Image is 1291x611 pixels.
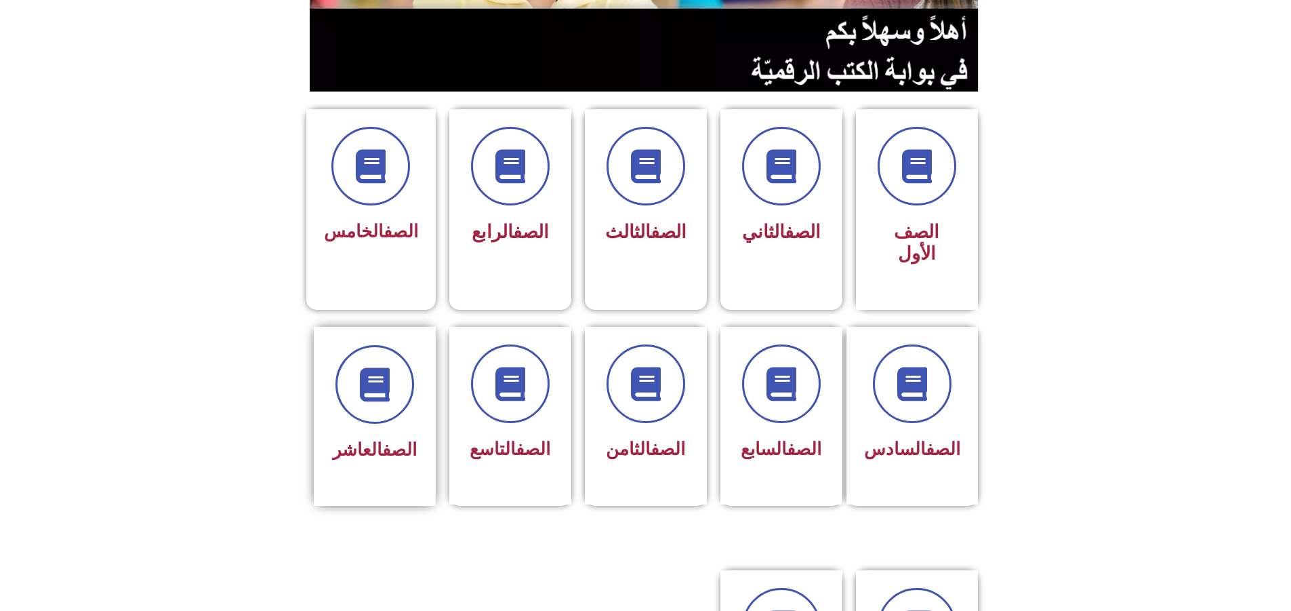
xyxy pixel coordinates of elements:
a: الصف [382,439,417,460]
a: الصف [651,439,685,459]
span: السادس [864,439,960,459]
span: الثاني [742,221,821,243]
span: الصف الأول [894,221,939,264]
a: الصف [516,439,550,459]
a: الصف [926,439,960,459]
span: السابع [741,439,821,459]
span: العاشر [333,439,417,460]
span: الثامن [606,439,685,459]
a: الصف [785,221,821,243]
a: الصف [513,221,549,243]
span: الرابع [472,221,549,243]
span: التاسع [470,439,550,459]
span: الخامس [324,221,418,241]
span: الثالث [605,221,687,243]
a: الصف [787,439,821,459]
a: الصف [651,221,687,243]
a: الصف [384,221,418,241]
